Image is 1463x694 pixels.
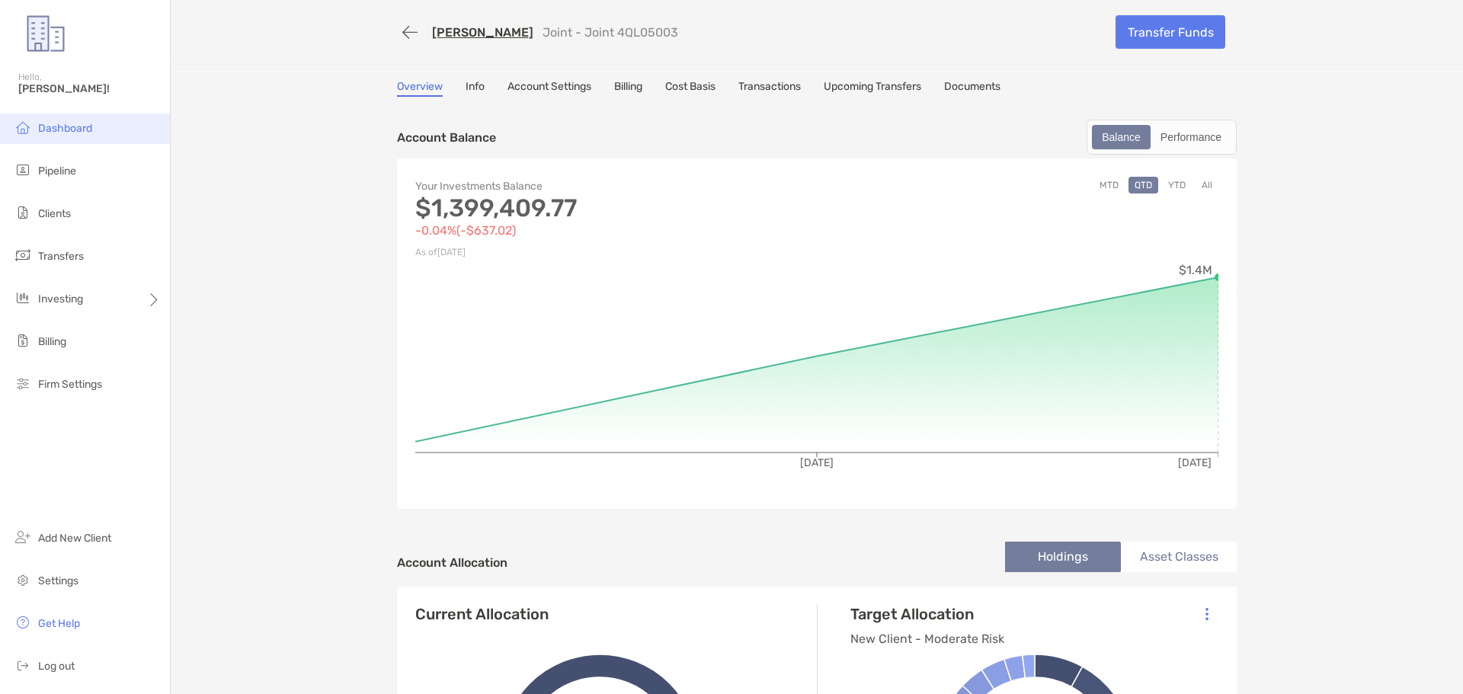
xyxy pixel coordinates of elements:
a: [PERSON_NAME] [432,25,533,40]
img: dashboard icon [14,118,32,136]
p: Your Investments Balance [415,177,817,196]
p: Joint - Joint 4QL05003 [543,25,678,40]
span: Firm Settings [38,378,102,391]
img: logout icon [14,656,32,674]
img: investing icon [14,289,32,307]
p: $1,399,409.77 [415,199,817,218]
img: add_new_client icon [14,528,32,546]
p: New Client - Moderate Risk [850,629,1004,648]
p: -0.04% ( -$637.02 ) [415,221,817,240]
a: Transactions [738,80,801,97]
li: Holdings [1005,542,1121,572]
span: [PERSON_NAME]! [18,82,161,95]
button: QTD [1128,177,1158,193]
img: pipeline icon [14,161,32,179]
a: Documents [944,80,1000,97]
button: All [1196,177,1218,193]
span: Log out [38,660,75,673]
tspan: [DATE] [1178,456,1212,469]
a: Overview [397,80,443,97]
span: Transfers [38,250,84,263]
tspan: [DATE] [800,456,834,469]
img: settings icon [14,571,32,589]
img: billing icon [14,331,32,350]
img: firm-settings icon [14,374,32,392]
div: Performance [1152,126,1230,148]
a: Billing [614,80,642,97]
div: Balance [1093,126,1149,148]
a: Transfer Funds [1116,15,1225,49]
a: Info [466,80,485,97]
img: clients icon [14,203,32,222]
li: Asset Classes [1121,542,1237,572]
img: Zoe Logo [18,6,73,61]
a: Cost Basis [665,80,715,97]
a: Upcoming Transfers [824,80,921,97]
span: Billing [38,335,66,348]
h4: Current Allocation [415,605,549,623]
img: get-help icon [14,613,32,632]
h4: Account Allocation [397,555,507,570]
span: Dashboard [38,122,92,135]
button: YTD [1162,177,1192,193]
tspan: $1.4M [1179,263,1212,277]
div: segmented control [1087,120,1237,155]
a: Account Settings [507,80,591,97]
span: Investing [38,293,83,305]
span: Settings [38,574,78,587]
span: Pipeline [38,165,76,177]
p: Account Balance [397,128,496,147]
span: Add New Client [38,532,111,545]
span: Get Help [38,617,80,630]
span: Clients [38,207,71,220]
h4: Target Allocation [850,605,1004,623]
button: MTD [1093,177,1125,193]
p: As of [DATE] [415,243,817,262]
img: Icon List Menu [1205,607,1208,621]
img: transfers icon [14,246,32,264]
